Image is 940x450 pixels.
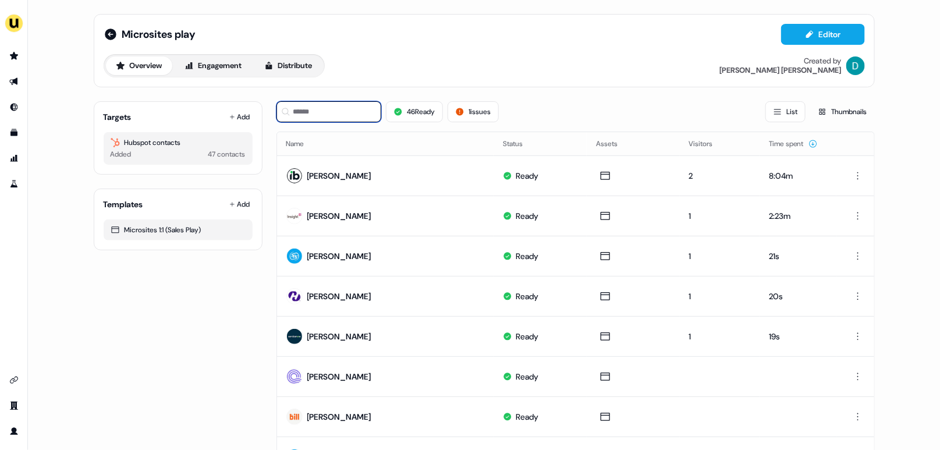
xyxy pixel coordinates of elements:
[5,72,23,91] a: Go to outbound experience
[516,371,538,382] div: Ready
[227,196,253,212] button: Add
[810,101,875,122] button: Thumbnails
[769,210,828,222] div: 2:23m
[111,137,246,148] div: Hubspot contacts
[122,27,196,41] span: Microsites play
[448,101,499,122] button: 1issues
[175,56,252,75] button: Engagement
[307,331,371,342] div: [PERSON_NAME]
[769,170,828,182] div: 8:04m
[769,290,828,302] div: 20s
[286,133,318,154] button: Name
[587,132,680,155] th: Assets
[503,133,537,154] button: Status
[689,331,750,342] div: 1
[5,175,23,193] a: Go to experiments
[307,250,371,262] div: [PERSON_NAME]
[5,422,23,441] a: Go to profile
[689,133,727,154] button: Visitors
[689,250,750,262] div: 1
[765,101,806,122] button: List
[516,170,538,182] div: Ready
[307,411,371,423] div: [PERSON_NAME]
[111,148,132,160] div: Added
[104,111,132,123] div: Targets
[386,101,443,122] button: 46Ready
[307,170,371,182] div: [PERSON_NAME]
[846,56,865,75] img: David
[5,396,23,415] a: Go to team
[5,47,23,65] a: Go to prospects
[781,30,865,42] a: Editor
[106,56,172,75] button: Overview
[769,250,828,262] div: 21s
[689,210,750,222] div: 1
[307,290,371,302] div: [PERSON_NAME]
[769,331,828,342] div: 19s
[5,98,23,116] a: Go to Inbound
[5,123,23,142] a: Go to templates
[307,210,371,222] div: [PERSON_NAME]
[689,290,750,302] div: 1
[689,170,750,182] div: 2
[307,371,371,382] div: [PERSON_NAME]
[516,210,538,222] div: Ready
[227,109,253,125] button: Add
[720,66,842,75] div: [PERSON_NAME] [PERSON_NAME]
[516,411,538,423] div: Ready
[781,24,865,45] button: Editor
[769,133,818,154] button: Time spent
[104,199,143,210] div: Templates
[516,331,538,342] div: Ready
[516,250,538,262] div: Ready
[208,148,246,160] div: 47 contacts
[5,371,23,389] a: Go to integrations
[804,56,842,66] div: Created by
[516,290,538,302] div: Ready
[5,149,23,168] a: Go to attribution
[254,56,322,75] button: Distribute
[111,224,246,236] div: Microsites 1:1 (Sales Play)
